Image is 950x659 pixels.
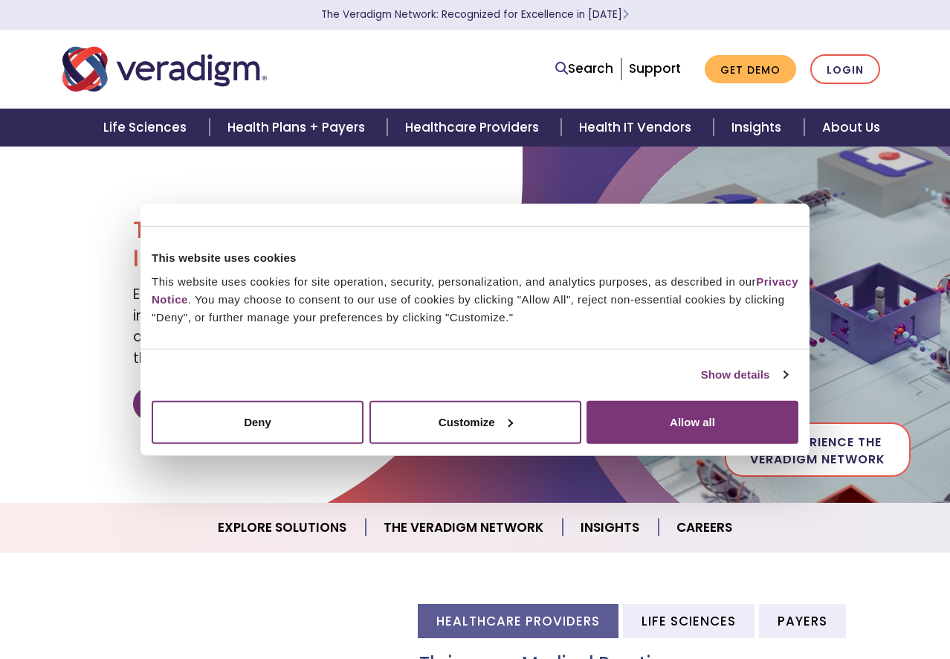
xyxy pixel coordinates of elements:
a: Health Plans + Payers [210,109,387,147]
a: Insights [714,109,804,147]
span: Empowering our clients with trusted data, insights, and solutions to help reduce costs and improv... [133,284,460,368]
h1: Transforming Health, Insightfully® [133,216,464,273]
a: Health IT Vendors [561,109,714,147]
a: Discover Veradigm's Value [133,387,363,421]
span: Learn More [622,7,629,22]
a: Life Sciences [85,109,209,147]
li: Life Sciences [623,604,754,637]
li: Healthcare Providers [418,604,618,637]
a: Healthcare Providers [387,109,561,147]
a: About Us [804,109,898,147]
div: This website uses cookies for site operation, security, personalization, and analytics purposes, ... [152,272,798,326]
a: Search [555,59,613,79]
a: The Veradigm Network [366,509,563,547]
a: Insights [563,509,659,547]
li: Payers [759,604,846,637]
a: Show details [701,366,787,384]
a: Explore Solutions [200,509,366,547]
button: Customize [369,400,581,443]
a: Careers [659,509,750,547]
button: Allow all [587,400,798,443]
button: Deny [152,400,363,443]
a: Support [629,60,681,77]
div: This website uses cookies [152,249,798,267]
a: The Veradigm Network: Recognized for Excellence in [DATE]Learn More [321,7,629,22]
a: Privacy Notice [152,274,798,305]
a: Login [810,54,880,85]
img: Veradigm logo [62,45,267,94]
a: Get Demo [705,55,796,84]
